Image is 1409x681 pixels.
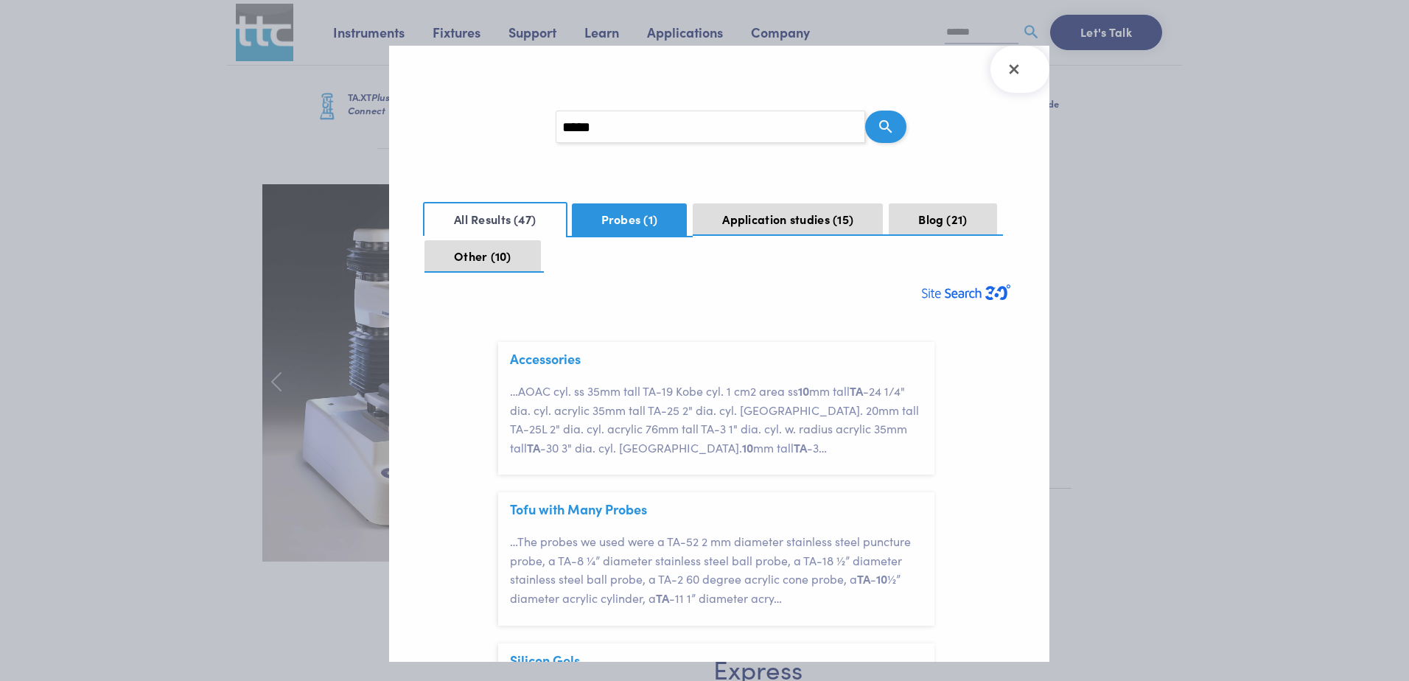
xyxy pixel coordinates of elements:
[774,590,782,606] span: …
[498,492,934,625] article: Tofu with Many Probes
[990,46,1049,93] button: Close Search Results
[510,349,581,368] a: Accessories
[656,590,669,606] span: TA
[389,46,1049,661] section: Search Results
[865,111,906,143] button: Search
[693,203,883,234] button: Application studies
[876,570,887,587] span: 10
[510,652,580,668] span: Silicon Gels
[946,211,967,227] span: 21
[510,500,647,518] a: Tofu with Many Probes
[498,342,934,475] article: Accessories
[850,383,863,399] span: TA
[510,501,647,517] span: Tofu with Many Probes
[857,570,870,587] span: TA
[572,203,688,236] button: Probes
[510,382,934,457] p: AOAC cyl. ss 35mm tall TA-19 Kobe cyl. 1 cm2 area ss mm tall -24 1/4" dia. cyl. acrylic 35mm tall...
[527,439,540,455] span: TA
[510,532,934,607] p: The probes we used were a TA-52 2 mm diameter stainless steel puncture probe, a TA-8 ¼” diameter ...
[510,383,518,399] span: …
[510,533,517,549] span: …
[643,211,657,227] span: 1
[491,248,511,264] span: 10
[510,651,580,669] a: Silicon Gels
[514,211,536,227] span: 47
[742,439,753,455] span: 10
[819,439,827,455] span: …
[424,240,541,271] button: Other
[423,202,567,236] button: All Results
[798,383,809,399] span: 10
[510,351,581,367] span: Accessories
[889,203,996,234] button: Blog
[833,211,853,227] span: 15
[794,439,807,455] span: TA
[424,196,1014,273] nav: Search Result Navigation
